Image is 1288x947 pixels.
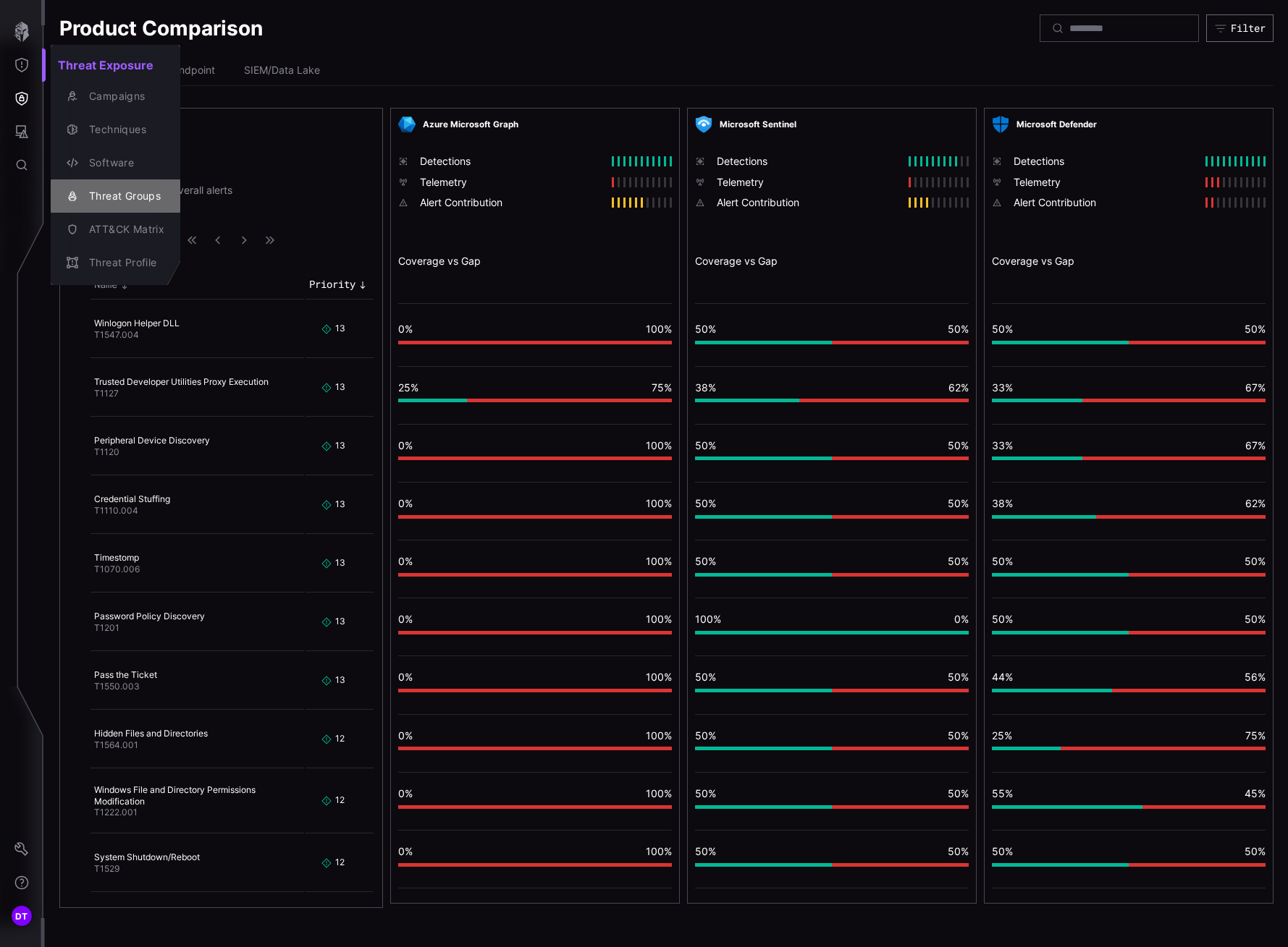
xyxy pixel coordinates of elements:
[82,187,164,205] div: Threat Groups
[51,179,180,213] button: Threat Groups
[82,221,164,239] div: ATT&CK Matrix
[82,254,164,272] div: Threat Profile
[51,246,180,279] button: Threat Profile
[82,154,164,172] div: Software
[51,213,180,246] button: ATT&CK Matrix
[51,80,180,113] button: Campaigns
[51,146,180,179] button: Software
[51,113,180,146] button: Techniques
[51,51,180,80] h2: Threat Exposure
[82,121,164,139] div: Techniques
[82,88,164,106] div: Campaigns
